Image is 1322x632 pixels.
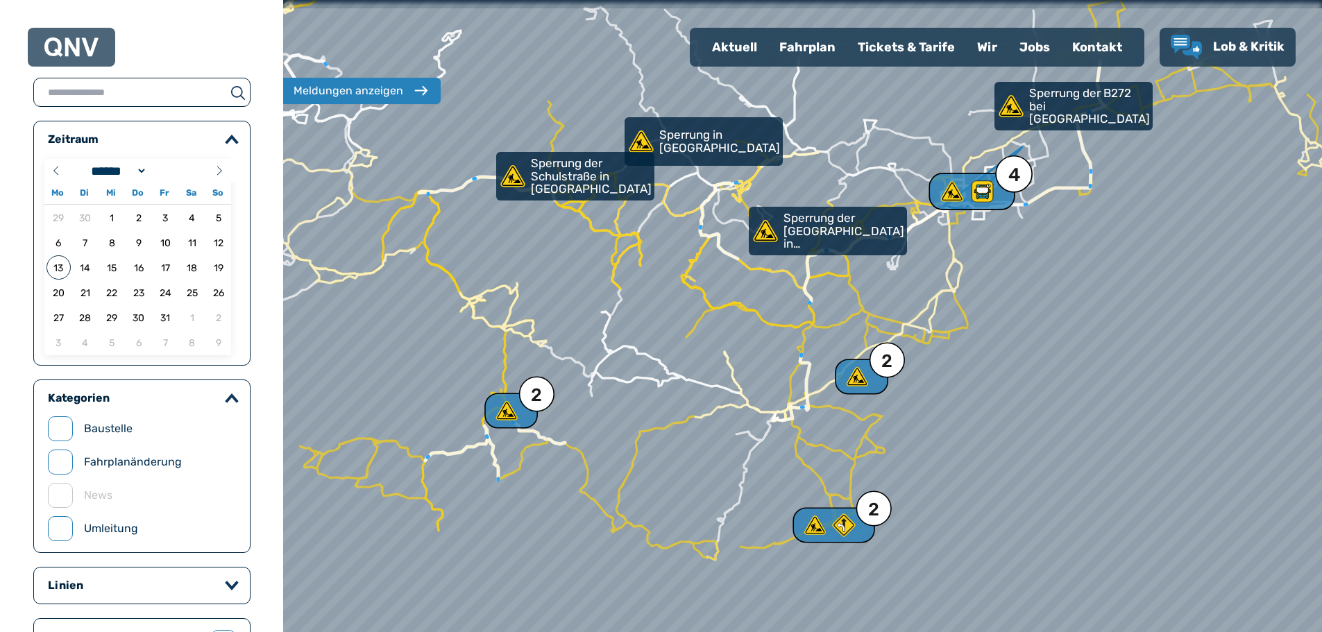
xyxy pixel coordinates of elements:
span: Do [124,189,151,198]
span: 08.11.2025 [180,330,204,355]
img: QNV Logo [44,37,99,57]
span: 12.10.2025 [207,230,231,255]
span: 07.11.2025 [153,330,178,355]
legend: Zeitraum [48,133,99,146]
span: 09.10.2025 [126,230,151,255]
a: Aktuell [701,29,768,65]
label: Fahrplanänderung [84,454,182,470]
div: 2 [868,501,879,519]
label: Baustelle [84,420,133,437]
div: 4 [946,180,996,203]
span: 01.11.2025 [180,305,204,330]
select: Month [87,164,148,178]
span: 28.10.2025 [73,305,97,330]
a: Sperrung in [GEOGRAPHIC_DATA] [625,117,783,166]
span: 16.10.2025 [126,255,151,280]
span: 05.10.2025 [207,205,231,230]
span: Sa [178,189,204,198]
a: Sperrung der [GEOGRAPHIC_DATA] in [GEOGRAPHIC_DATA] [749,207,907,255]
button: Meldungen anzeigen [280,78,441,104]
span: 17.10.2025 [153,255,178,280]
span: 02.11.2025 [207,305,231,330]
span: Mi [98,189,124,198]
div: Sperrung der B272 bei [GEOGRAPHIC_DATA] [994,82,1147,130]
div: 2 [845,366,876,388]
a: Tickets & Tarife [847,29,966,65]
div: Sperrung der [GEOGRAPHIC_DATA] in [GEOGRAPHIC_DATA] [749,207,901,255]
label: News [84,487,112,504]
span: 26.10.2025 [207,280,231,305]
a: Kontakt [1061,29,1133,65]
span: 06.11.2025 [126,330,151,355]
label: Umleitung [84,520,138,537]
p: Sperrung der [GEOGRAPHIC_DATA] in [GEOGRAPHIC_DATA] [783,212,904,250]
span: 09.11.2025 [207,330,231,355]
span: 21.10.2025 [73,280,97,305]
span: Lob & Kritik [1213,39,1285,54]
span: 27.10.2025 [46,305,71,330]
span: 04.11.2025 [73,330,97,355]
span: 15.10.2025 [100,255,124,280]
span: 29.09.2025 [46,205,71,230]
div: Sperrung in [GEOGRAPHIC_DATA] [625,117,777,166]
span: 29.10.2025 [100,305,124,330]
span: 31.10.2025 [153,305,178,330]
span: 01.10.2025 [100,205,124,230]
span: Fr [151,189,178,198]
a: Sperrung der Schulstraße in [GEOGRAPHIC_DATA] [496,152,654,200]
span: 07.10.2025 [73,230,97,255]
span: 06.10.2025 [46,230,71,255]
span: 30.10.2025 [126,305,151,330]
div: 4 [1008,166,1020,185]
span: 11.10.2025 [180,230,204,255]
span: 08.10.2025 [100,230,124,255]
span: So [205,189,231,198]
span: 23.10.2025 [126,280,151,305]
div: 2 [808,514,858,536]
span: 30.09.2025 [73,205,97,230]
a: Sperrung der B272 bei [GEOGRAPHIC_DATA] [994,82,1153,130]
span: 02.10.2025 [126,205,151,230]
a: QNV Logo [44,33,99,61]
a: Wir [966,29,1008,65]
span: 10.10.2025 [153,230,178,255]
span: 20.10.2025 [46,280,71,305]
a: Lob & Kritik [1171,35,1285,60]
div: 2 [881,352,892,370]
p: Sperrung der Schulstraße in [GEOGRAPHIC_DATA] [531,157,652,196]
span: 18.10.2025 [180,255,204,280]
span: Mo [44,189,71,198]
span: Di [71,189,97,198]
span: 19.10.2025 [207,255,231,280]
div: Sperrung der Schulstraße in [GEOGRAPHIC_DATA] [496,152,649,200]
span: 22.10.2025 [100,280,124,305]
div: Meldungen anzeigen [294,83,403,99]
span: 13.10.2025 [46,255,71,280]
input: Year [147,164,197,178]
span: 03.10.2025 [153,205,178,230]
span: 03.11.2025 [46,330,71,355]
legend: Linien [48,579,83,592]
div: 2 [531,386,542,404]
p: Sperrung der B272 bei [GEOGRAPHIC_DATA] [1029,87,1150,126]
span: 14.10.2025 [73,255,97,280]
a: Fahrplan [768,29,847,65]
span: 24.10.2025 [153,280,178,305]
span: 04.10.2025 [180,205,204,230]
a: Jobs [1008,29,1061,65]
button: suchen [226,84,250,101]
div: 2 [494,400,526,422]
span: 05.11.2025 [100,330,124,355]
span: 25.10.2025 [180,280,204,305]
legend: Kategorien [48,391,110,405]
p: Sperrung in [GEOGRAPHIC_DATA] [659,128,780,154]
